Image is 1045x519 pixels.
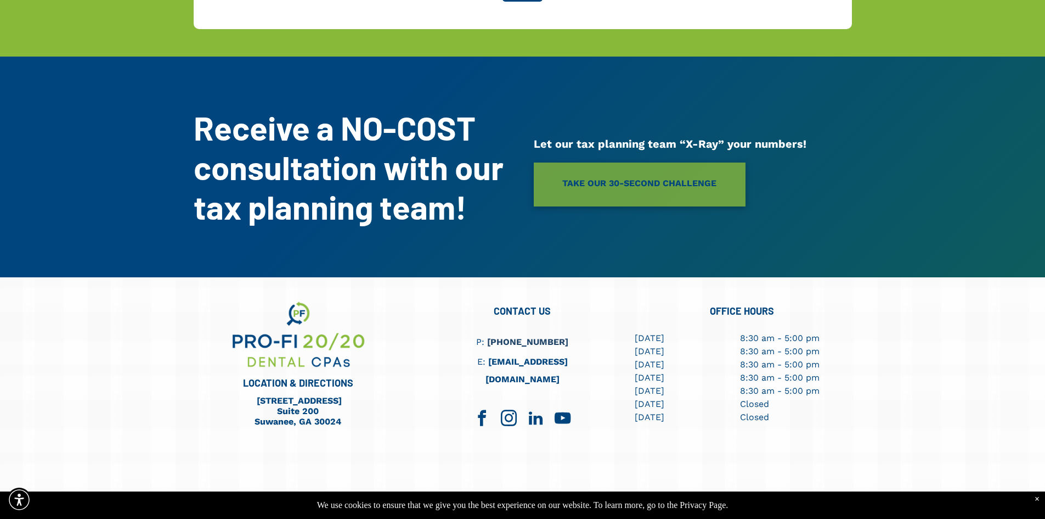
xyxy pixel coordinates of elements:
span: 8:30 am - 5:00 pm [740,372,820,383]
span: Closed [740,399,769,409]
a: TAKE OUR 30-SECOND CHALLENGE [534,163,745,207]
span: E: [477,356,485,367]
span: [DATE] [635,359,664,370]
a: [PHONE_NUMBER] [487,337,568,347]
span: CONTACT US [494,305,551,317]
span: [DATE] [635,346,664,356]
span: 8:30 am - 5:00 pm [740,386,820,396]
span: OFFICE HOURS [710,305,774,317]
span: 8:30 am - 5:00 pm [740,333,820,343]
span: P: [476,337,484,347]
a: [EMAIL_ADDRESS][DOMAIN_NAME] [485,356,568,384]
a: [STREET_ADDRESS] [257,395,342,406]
span: [DATE] [635,372,664,383]
span: [DATE] [635,412,664,422]
span: 8:30 am - 5:00 pm [740,346,820,356]
a: facebook [470,406,494,433]
span: LOCATION & DIRECTIONS [243,377,353,389]
a: linkedin [524,406,548,433]
span: TAKE OUR 30-SECOND CHALLENGE [562,171,716,196]
a: Suite 200 [277,406,319,416]
a: instagram [497,406,521,433]
span: 8:30 am - 5:00 pm [740,359,820,370]
span: [DATE] [635,399,664,409]
span: [DATE] [635,386,664,396]
div: Dismiss notification [1035,494,1040,504]
a: Suwanee, GA 30024 [255,416,341,427]
span: Let our tax planning team “X-Ray” your numbers! [534,137,806,150]
a: youtube [551,406,575,433]
div: Accessibility Menu [7,488,31,512]
img: We are your dental business support consultants [230,299,365,370]
span: [DATE] [635,333,664,343]
strong: Receive a NO-COST consultation with our tax planning team! [194,108,504,226]
span: Closed [740,412,769,422]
